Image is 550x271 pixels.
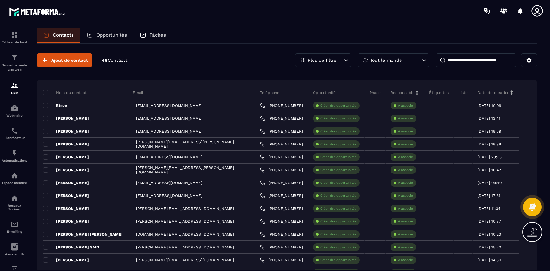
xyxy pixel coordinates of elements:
[260,193,303,198] a: [PHONE_NUMBER]
[2,181,27,185] p: Espace membre
[133,90,143,95] p: Email
[53,32,74,38] p: Contacts
[2,230,27,233] p: E-mailing
[320,181,356,185] p: Créer des opportunités
[478,168,501,172] p: [DATE] 10:42
[320,232,356,237] p: Créer des opportunités
[43,116,89,121] p: [PERSON_NAME]
[43,193,89,198] p: [PERSON_NAME]
[11,31,18,39] img: formation
[11,127,18,135] img: scheduler
[320,116,356,121] p: Créer des opportunités
[11,54,18,61] img: formation
[398,168,413,172] p: À associe
[370,90,381,95] p: Phase
[11,220,18,228] img: email
[370,58,402,62] p: Tout le monde
[2,63,27,72] p: Tunnel de vente Site web
[43,245,99,250] p: [PERSON_NAME] SAID
[43,142,89,147] p: [PERSON_NAME]
[398,206,413,211] p: À associe
[478,181,502,185] p: [DATE] 09:40
[2,145,27,167] a: automationsautomationsAutomatisations
[2,167,27,190] a: automationsautomationsEspace membre
[43,154,89,160] p: [PERSON_NAME]
[478,258,501,262] p: [DATE] 14:50
[11,172,18,180] img: automations
[478,245,501,249] p: [DATE] 15:20
[320,155,356,159] p: Créer des opportunités
[37,28,80,43] a: Contacts
[2,238,27,261] a: Assistant IA
[320,206,356,211] p: Créer des opportunités
[43,232,123,237] p: [PERSON_NAME] [PERSON_NAME]
[478,142,501,146] p: [DATE] 18:38
[398,155,413,159] p: À associe
[260,245,303,250] a: [PHONE_NUMBER]
[320,258,356,262] p: Créer des opportunités
[320,103,356,108] p: Créer des opportunités
[2,99,27,122] a: automationsautomationsWebinaire
[260,167,303,173] a: [PHONE_NUMBER]
[9,6,67,18] img: logo
[391,90,415,95] p: Responsable
[398,245,413,249] p: À associe
[320,219,356,224] p: Créer des opportunités
[398,181,413,185] p: À associe
[2,204,27,211] p: Réseaux Sociaux
[260,257,303,263] a: [PHONE_NUMBER]
[478,193,500,198] p: [DATE] 17:31
[320,142,356,146] p: Créer des opportunités
[320,168,356,172] p: Créer des opportunités
[398,219,413,224] p: À associe
[260,154,303,160] a: [PHONE_NUMBER]
[478,206,500,211] p: [DATE] 11:34
[133,28,172,43] a: Tâches
[80,28,133,43] a: Opportunités
[478,129,501,134] p: [DATE] 18:59
[2,122,27,145] a: schedulerschedulerPlanificateur
[43,206,89,211] p: [PERSON_NAME]
[43,257,89,263] p: [PERSON_NAME]
[11,194,18,202] img: social-network
[260,142,303,147] a: [PHONE_NUMBER]
[260,116,303,121] a: [PHONE_NUMBER]
[43,219,89,224] p: [PERSON_NAME]
[478,219,501,224] p: [DATE] 10:37
[43,180,89,185] p: [PERSON_NAME]
[43,167,89,173] p: [PERSON_NAME]
[2,136,27,140] p: Planificateur
[398,193,413,198] p: À associe
[478,116,500,121] p: [DATE] 13:41
[478,90,509,95] p: Date de création
[260,206,303,211] a: [PHONE_NUMBER]
[2,77,27,99] a: formationformationCRM
[320,129,356,134] p: Créer des opportunités
[150,32,166,38] p: Tâches
[51,57,88,63] span: Ajout de contact
[398,258,413,262] p: À associe
[478,103,501,108] p: [DATE] 10:06
[313,90,336,95] p: Opportunité
[108,58,128,63] span: Contacts
[260,129,303,134] a: [PHONE_NUMBER]
[320,245,356,249] p: Créer des opportunités
[398,142,413,146] p: À associe
[11,104,18,112] img: automations
[96,32,127,38] p: Opportunités
[37,53,92,67] button: Ajout de contact
[260,219,303,224] a: [PHONE_NUMBER]
[43,90,87,95] p: Nom du contact
[458,90,468,95] p: Liste
[2,190,27,216] a: social-networksocial-networkRéseaux Sociaux
[260,103,303,108] a: [PHONE_NUMBER]
[398,232,413,237] p: À associe
[43,129,89,134] p: [PERSON_NAME]
[260,232,303,237] a: [PHONE_NUMBER]
[2,91,27,95] p: CRM
[2,252,27,256] p: Assistant IA
[2,49,27,77] a: formationformationTunnel de vente Site web
[102,57,128,63] p: 46
[260,90,279,95] p: Téléphone
[398,116,413,121] p: À associe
